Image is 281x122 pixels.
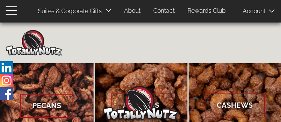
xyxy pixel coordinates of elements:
[148,4,180,18] a: Contact
[118,4,146,18] a: About
[103,86,178,120] img: Totally Nutz Logo
[20,94,73,117] span: Pecans
[6,30,62,56] img: Home
[182,4,231,18] a: Rewards Club
[205,93,265,117] span: Cashews
[32,4,104,19] a: Suites & Corporate Gifts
